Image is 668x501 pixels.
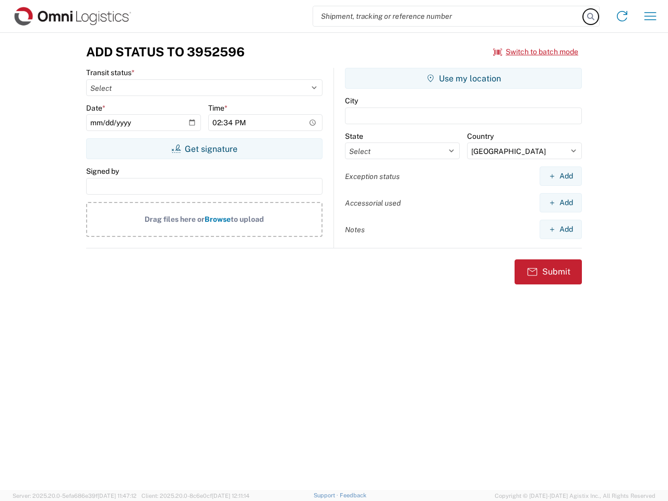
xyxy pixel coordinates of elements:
[345,198,401,208] label: Accessorial used
[98,493,137,499] span: [DATE] 11:47:12
[340,492,366,498] a: Feedback
[205,215,231,223] span: Browse
[345,68,582,89] button: Use my location
[495,491,655,500] span: Copyright © [DATE]-[DATE] Agistix Inc., All Rights Reserved
[86,44,245,59] h3: Add Status to 3952596
[231,215,264,223] span: to upload
[345,225,365,234] label: Notes
[212,493,249,499] span: [DATE] 12:11:14
[141,493,249,499] span: Client: 2025.20.0-8c6e0cf
[145,215,205,223] span: Drag files here or
[86,68,135,77] label: Transit status
[314,492,340,498] a: Support
[540,166,582,186] button: Add
[467,132,494,141] label: Country
[540,220,582,239] button: Add
[86,103,105,113] label: Date
[13,493,137,499] span: Server: 2025.20.0-5efa686e39f
[208,103,228,113] label: Time
[493,43,578,61] button: Switch to batch mode
[515,259,582,284] button: Submit
[86,138,323,159] button: Get signature
[345,172,400,181] label: Exception status
[345,132,363,141] label: State
[86,166,119,176] label: Signed by
[345,96,358,105] label: City
[313,6,583,26] input: Shipment, tracking or reference number
[540,193,582,212] button: Add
